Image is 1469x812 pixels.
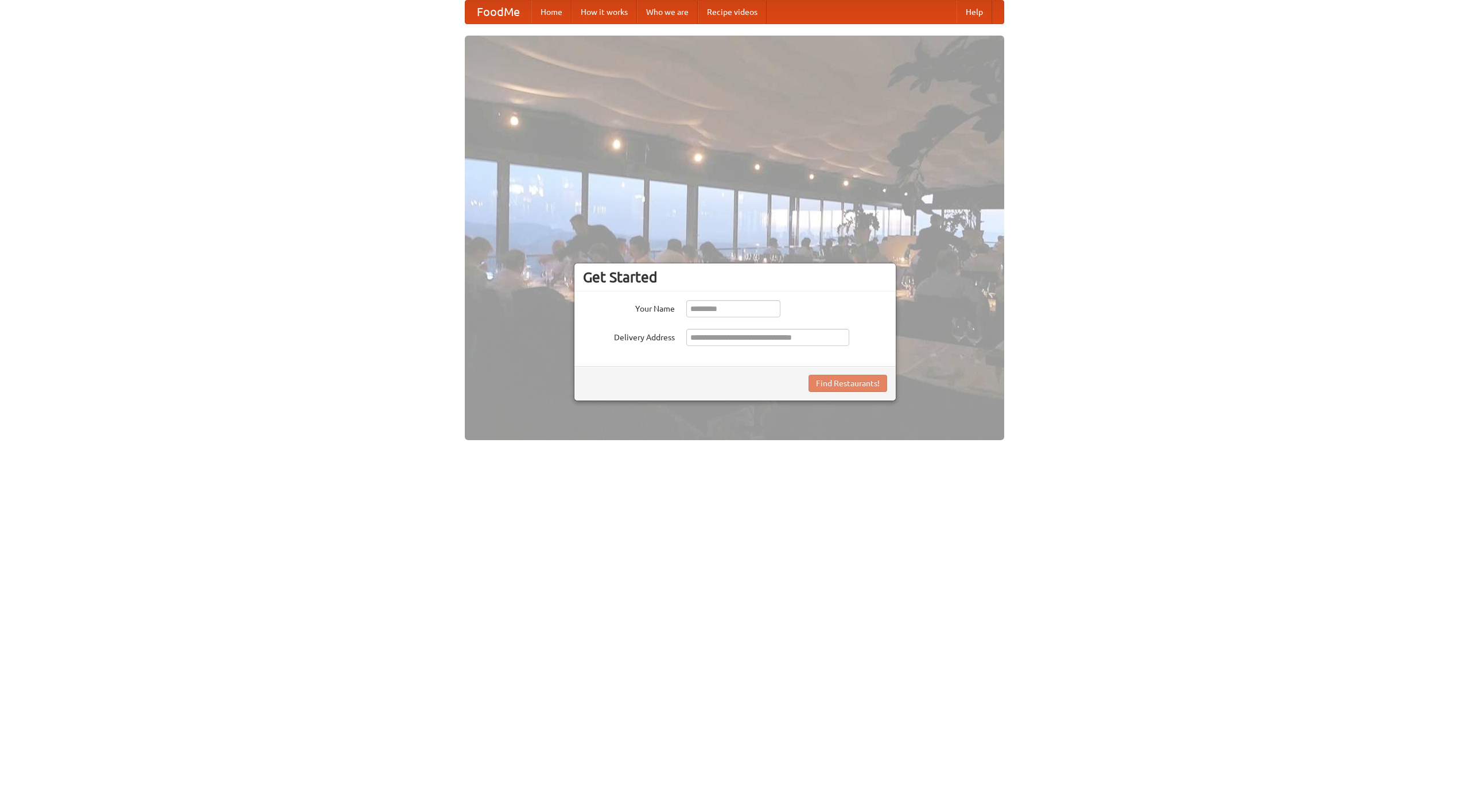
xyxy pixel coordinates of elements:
a: FoodMe [465,1,531,24]
a: Who we are [637,1,698,24]
button: Find Restaurants! [809,375,887,392]
h3: Get Started [583,269,887,286]
a: Help [957,1,992,24]
label: Delivery Address [583,329,675,343]
a: How it works [572,1,637,24]
a: Recipe videos [698,1,767,24]
a: Home [531,1,572,24]
label: Your Name [583,300,675,314]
